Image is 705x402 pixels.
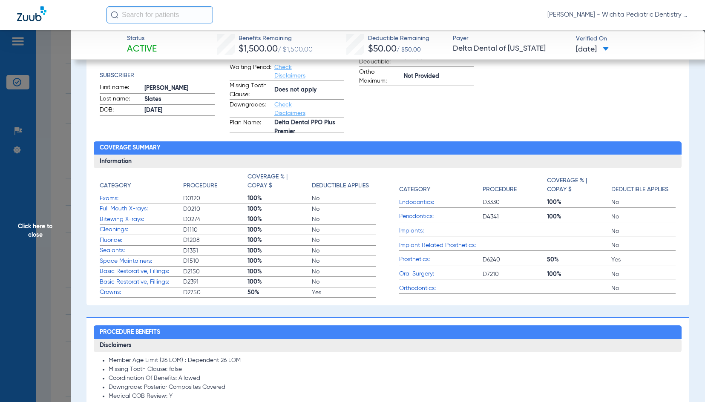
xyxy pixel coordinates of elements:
app-breakdown-title: Coverage % | Copay $ [247,172,312,193]
span: DOB: [100,106,141,116]
span: 100% [247,226,312,234]
span: No [611,270,676,279]
span: No [312,226,376,234]
span: Yes [611,256,676,264]
span: First name: [100,83,141,93]
span: 100% [247,236,312,244]
span: [DATE] [144,106,214,115]
span: 100% [247,215,312,224]
span: 100% [547,198,611,207]
span: No [312,205,376,213]
h2: Procedure Benefits [94,325,682,339]
span: Space Maintainers: [100,257,183,266]
span: Slates [144,95,214,104]
span: D0274 [183,215,247,224]
h4: Subscriber [100,71,214,80]
span: D6240 [483,256,547,264]
span: No [611,212,676,221]
span: Payer [453,34,568,43]
h2: Coverage Summary [94,141,682,155]
span: D0210 [183,205,247,213]
h4: Coverage % | Copay $ [547,176,607,194]
span: $50.00 [368,45,397,54]
span: No [611,241,676,250]
span: D7210 [483,270,547,279]
span: Waiting Period: [230,63,271,80]
span: Last name: [100,95,141,105]
span: D1110 [183,226,247,234]
span: D2150 [183,267,247,276]
h4: Deductible Applies [611,185,668,194]
span: Exams: [100,194,183,203]
li: Medical COB Review: Y [109,393,676,400]
span: Endodontics: [399,198,483,207]
span: No [312,278,376,286]
span: D2391 [183,278,247,286]
app-breakdown-title: Category [399,172,483,197]
span: 100% [547,270,611,279]
a: Check Disclaimers [274,102,305,116]
span: $1,500.00 [239,45,278,54]
span: Periodontics: [399,212,483,221]
span: Crowns: [100,288,183,297]
app-breakdown-title: Procedure [483,172,547,197]
span: 50% [547,256,611,264]
span: Sealants: [100,246,183,255]
span: Does not apply [274,86,344,95]
span: 50% [247,288,312,297]
span: D0120 [183,194,247,203]
app-breakdown-title: Coverage % | Copay $ [547,172,611,197]
span: No [312,267,376,276]
span: Delta Dental PPO Plus Premier [274,123,344,132]
span: 100% [247,257,312,265]
span: Implant Related Prosthetics: [399,241,483,250]
span: 100% [247,205,312,213]
span: Plan Name: [230,118,271,132]
span: Deductible Remaining [368,34,429,43]
span: Prosthetics: [399,255,483,264]
span: / $50.00 [397,47,421,53]
span: No [312,257,376,265]
span: Ortho Maximum: [359,68,401,86]
h4: Procedure [483,185,517,194]
img: Zuub Logo [17,6,46,21]
iframe: Chat Widget [662,361,705,402]
h4: Procedure [183,181,217,190]
span: Cleanings: [100,225,183,234]
span: Implants: [399,227,483,235]
span: [PERSON_NAME] - Wichita Pediatric Dentistry [GEOGRAPHIC_DATA] [547,11,688,19]
a: Check Disclaimers [274,64,305,79]
span: No [611,284,676,293]
span: Missing Tooth Clause: [230,81,271,99]
span: Yes [312,288,376,297]
span: D4341 [483,212,547,221]
span: D1208 [183,236,247,244]
span: 100% [247,247,312,255]
app-breakdown-title: Deductible Applies [611,172,676,197]
span: Not Provided [404,72,474,81]
input: Search for patients [106,6,213,23]
span: Downgrades: [230,100,271,118]
span: D2750 [183,288,247,297]
span: D3330 [483,198,547,207]
span: [DATE] [576,44,609,55]
h4: Category [399,185,430,194]
span: Basic Restorative, Fillings: [100,278,183,287]
li: Coordination Of Benefits: Allowed [109,375,676,382]
span: No [312,215,376,224]
span: Full Mouth X-rays: [100,204,183,213]
h4: Category [100,181,131,190]
span: Verified On [576,34,691,43]
span: D1351 [183,247,247,255]
span: [PERSON_NAME] [144,84,214,93]
app-breakdown-title: Deductible Applies [312,172,376,193]
span: Benefits Remaining [239,34,313,43]
span: No [611,198,676,207]
span: Oral Surgery: [399,270,483,279]
span: Status [127,34,157,43]
span: No [611,227,676,235]
app-breakdown-title: Category [100,172,183,193]
span: 100% [547,212,611,221]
